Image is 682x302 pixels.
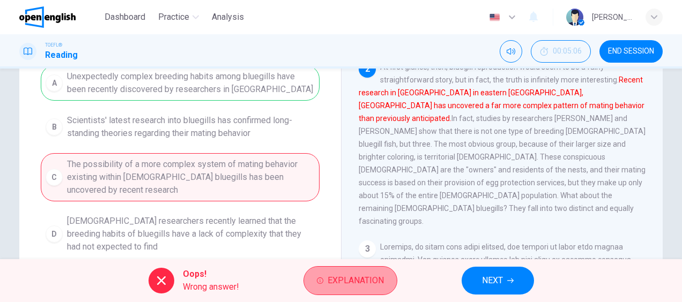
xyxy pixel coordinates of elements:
[154,7,203,27] button: Practice
[45,49,78,62] h1: Reading
[19,6,100,28] a: OpenEnglish logo
[488,13,501,21] img: en
[500,40,522,63] div: Mute
[592,11,633,24] div: [PERSON_NAME]
[183,268,239,281] span: Oops!
[359,61,376,78] div: 2
[158,11,189,24] span: Practice
[212,11,244,24] span: Analysis
[531,40,591,63] div: Hide
[45,41,62,49] span: TOEFL®
[100,7,150,27] button: Dashboard
[599,40,663,63] button: END SESSION
[19,6,76,28] img: OpenEnglish logo
[303,266,397,295] button: Explanation
[359,240,376,258] div: 3
[328,273,384,288] span: Explanation
[359,63,646,225] span: At first glance, then, bluegill reproduction would seem to be a fairly straightforward story, but...
[608,47,654,56] span: END SESSION
[531,40,591,63] button: 00:05:06
[482,273,503,288] span: NEXT
[105,11,145,24] span: Dashboard
[553,47,582,56] span: 00:05:06
[207,7,248,27] button: Analysis
[183,281,239,293] span: Wrong answer!
[566,9,583,26] img: Profile picture
[462,267,534,295] button: NEXT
